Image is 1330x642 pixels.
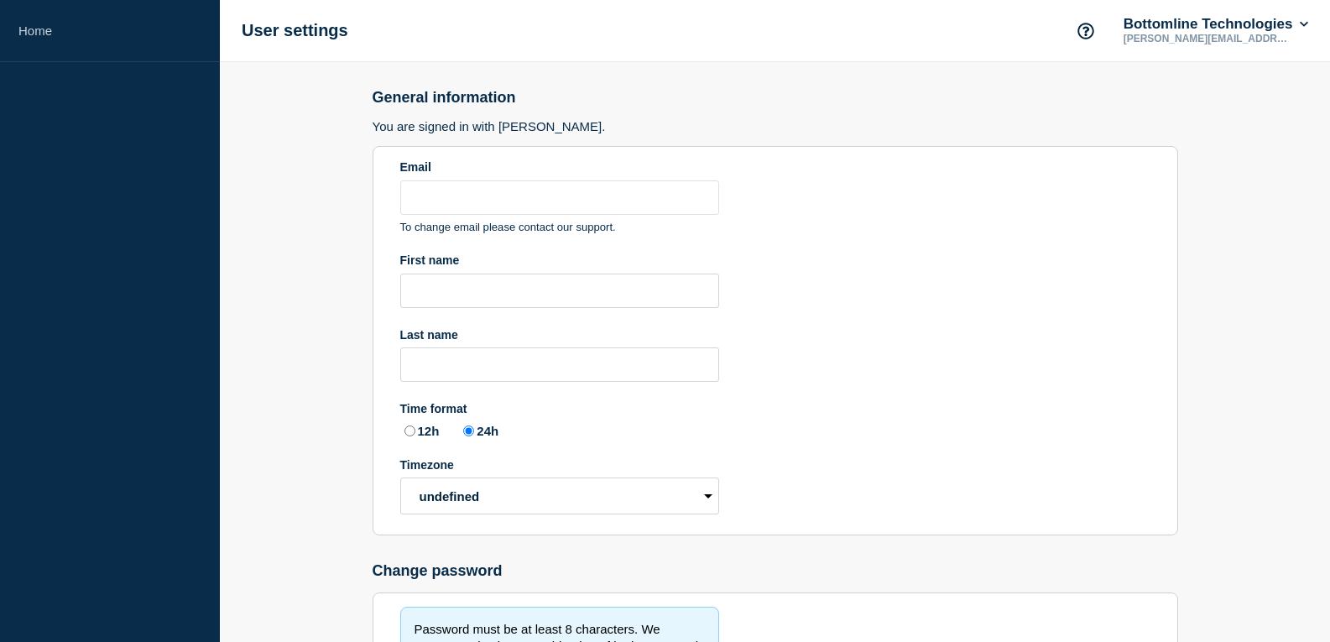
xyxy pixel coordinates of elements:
label: 24h [459,422,498,438]
h2: Change password [373,562,1178,580]
input: 12h [404,425,415,436]
button: Bottomline Technologies [1120,16,1312,33]
button: Support [1068,13,1103,49]
h3: You are signed in with [PERSON_NAME]. [373,119,1178,133]
input: Email [400,180,719,215]
div: Time format [400,402,719,415]
div: Timezone [400,458,719,472]
div: Email [400,160,719,174]
input: 24h [463,425,474,436]
h2: General information [373,89,1178,107]
input: First name [400,274,719,308]
div: Last name [400,328,719,342]
p: To change email please contact our support. [400,221,719,233]
p: [PERSON_NAME][EMAIL_ADDRESS][PERSON_NAME][DOMAIN_NAME] [1120,33,1295,44]
h1: User settings [242,21,348,40]
input: Last name [400,347,719,382]
label: 12h [400,422,440,438]
div: First name [400,253,719,267]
